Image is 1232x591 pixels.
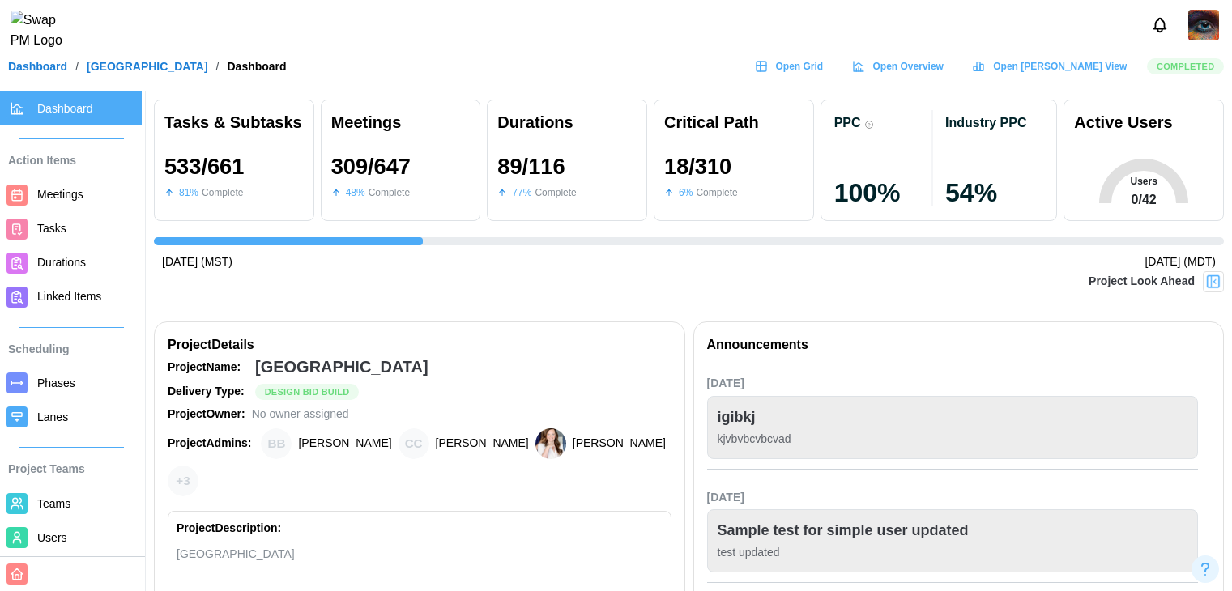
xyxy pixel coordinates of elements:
div: Critical Path [664,110,804,135]
div: 81 % [179,185,198,201]
span: Tasks [37,222,66,235]
span: Open Grid [776,55,824,78]
div: Meetings [331,110,471,135]
img: Heather Bemis [535,428,566,459]
div: No owner assigned [252,406,349,423]
div: / [75,61,79,72]
div: Complete [202,185,243,201]
span: Open [PERSON_NAME] View [993,55,1127,78]
button: Notifications [1146,11,1174,39]
span: Durations [37,256,86,269]
div: [DATE] [707,489,1199,507]
div: Tasks & Subtasks [164,110,304,135]
div: igibkj [718,406,756,429]
div: [PERSON_NAME] [298,435,391,453]
strong: Project Owner: [168,407,245,420]
div: 309 / 647 [331,155,411,179]
div: kjvbvbcvbcvad [718,431,1188,449]
a: [GEOGRAPHIC_DATA] [87,61,208,72]
div: Active Users [1074,110,1172,135]
a: Open Overview [843,54,956,79]
div: 533 / 661 [164,155,244,179]
img: 2Q== [1188,10,1219,40]
div: [PERSON_NAME] [573,435,666,453]
strong: Project Admins: [168,436,251,449]
span: Lanes [37,410,68,423]
div: [DATE] [707,375,1199,393]
div: Industry PPC [945,115,1026,130]
div: / [216,61,220,72]
div: [PERSON_NAME] [436,435,529,453]
span: Users [37,531,67,544]
div: [GEOGRAPHIC_DATA] [177,546,663,563]
div: Announcements [707,335,808,355]
div: Project Details [168,335,671,355]
div: 6 % [679,185,693,201]
div: Complete [535,185,576,201]
a: Open [PERSON_NAME] View [964,54,1139,79]
a: Open Grid [746,54,835,79]
div: Brian Baldwin [261,428,292,459]
a: Dashboard [8,61,67,72]
div: Complete [696,185,737,201]
div: + 3 [168,466,198,496]
a: Zulqarnain Khalil [1188,10,1219,40]
div: [DATE] (MDT) [1145,253,1216,271]
div: 54 % [945,180,1043,206]
span: Completed [1157,59,1214,74]
span: Open Overview [873,55,944,78]
div: [DATE] (MST) [162,253,232,271]
div: Delivery Type: [168,383,249,401]
span: Design Bid Build [265,385,350,399]
span: Teams [37,497,70,510]
div: Project Name: [168,359,249,376]
div: 100 % [834,180,932,206]
img: Swap PM Logo [11,11,76,51]
div: 77 % [512,185,531,201]
div: Dashboard [228,61,287,72]
div: test updated [718,544,1188,562]
div: [GEOGRAPHIC_DATA] [255,355,428,380]
div: Chris Cosenza [399,428,429,459]
div: Durations [497,110,637,135]
div: 48 % [346,185,365,201]
div: PPC [834,115,861,130]
div: 18 / 310 [664,155,731,179]
div: Complete [369,185,410,201]
img: Project Look Ahead Button [1205,274,1221,290]
span: Linked Items [37,290,101,303]
div: Sample test for simple user updated [718,520,969,542]
span: Phases [37,376,75,389]
div: Project Look Ahead [1089,273,1195,291]
div: Project Description: [177,520,281,538]
div: 89 / 116 [497,155,565,179]
span: Meetings [37,188,83,201]
span: Dashboard [37,102,93,115]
